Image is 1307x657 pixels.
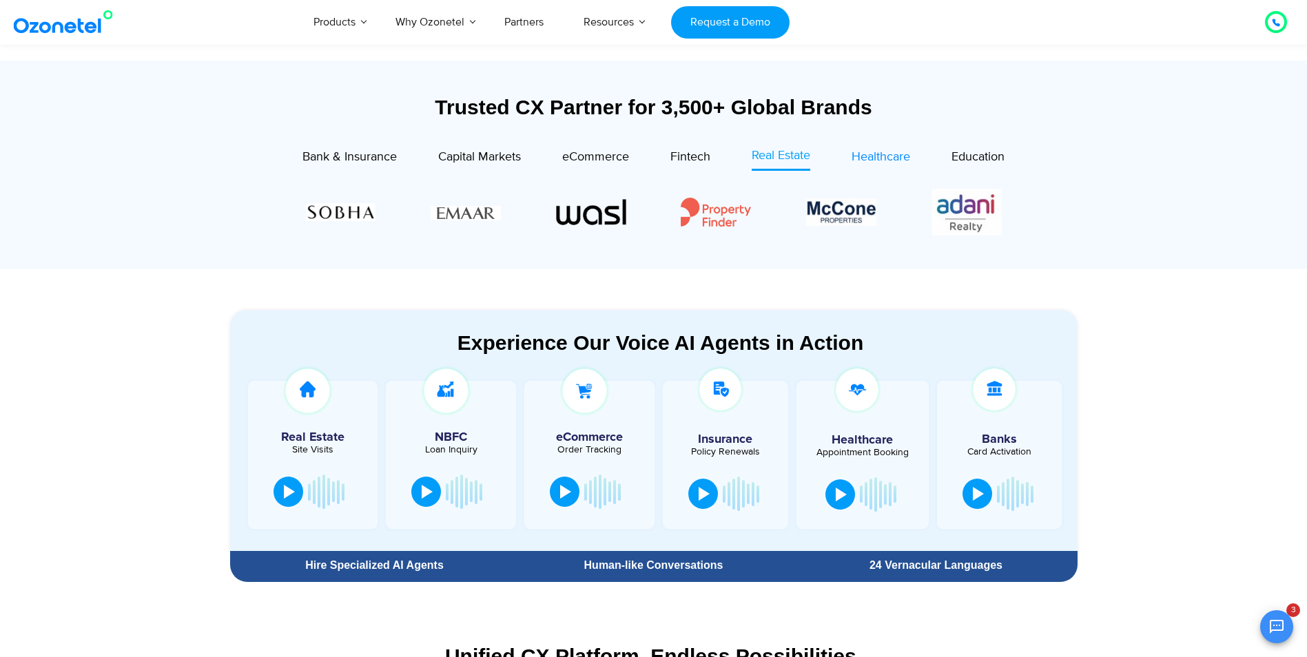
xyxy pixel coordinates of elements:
h5: eCommerce [531,431,648,444]
a: Education [951,147,1005,171]
div: Loan Inquiry [393,445,509,455]
a: eCommerce [562,147,629,171]
div: Site Visits [255,445,371,455]
h5: Insurance [670,433,781,446]
h5: Real Estate [255,431,371,444]
span: Real Estate [752,148,810,163]
h5: Banks [944,433,1056,446]
span: Bank & Insurance [302,149,397,165]
h5: Healthcare [807,434,918,446]
div: Policy Renewals [670,447,781,457]
div: Image Carousel [306,185,1002,238]
span: Capital Markets [438,149,521,165]
span: Education [951,149,1005,165]
span: Fintech [670,149,710,165]
div: Card Activation [944,447,1056,457]
a: Healthcare [852,147,910,171]
div: Appointment Booking [807,448,918,457]
button: Open chat [1260,610,1293,643]
h5: NBFC [393,431,509,444]
div: Hire Specialized AI Agents [237,560,513,571]
span: 3 [1286,603,1300,617]
a: Fintech [670,147,710,171]
a: Request a Demo [671,6,789,39]
span: eCommerce [562,149,629,165]
span: Healthcare [852,149,910,165]
div: Trusted CX Partner for 3,500+ Global Brands [230,95,1078,119]
a: Real Estate [752,147,810,171]
div: Order Tracking [531,445,648,455]
div: 24 Vernacular Languages [801,560,1070,571]
div: Human-like Conversations [519,560,788,571]
a: Bank & Insurance [302,147,397,171]
div: Experience Our Voice AI Agents in Action [244,331,1078,355]
a: Capital Markets [438,147,521,171]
